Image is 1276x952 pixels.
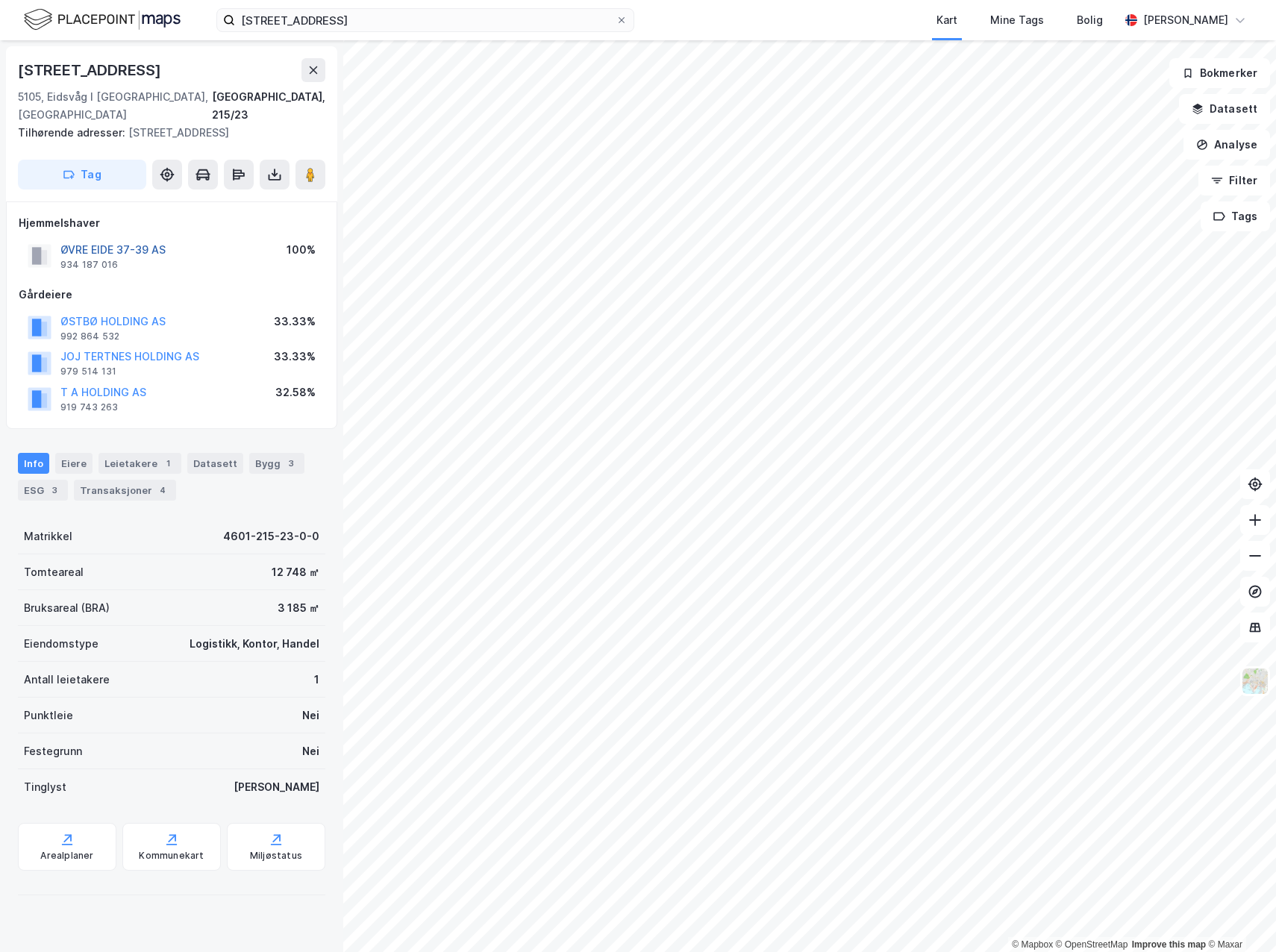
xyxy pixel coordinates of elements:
div: 12 748 ㎡ [272,563,319,581]
div: Leietakere [98,453,181,474]
div: Logistikk, Kontor, Handel [190,635,319,653]
div: Nei [302,742,319,760]
div: Tomteareal [24,563,84,581]
div: Matrikkel [24,527,72,545]
div: [PERSON_NAME] [1143,11,1228,29]
div: 5105, Eidsvåg I [GEOGRAPHIC_DATA], [GEOGRAPHIC_DATA] [18,88,212,124]
button: Tags [1201,201,1270,231]
div: Punktleie [24,707,73,724]
div: 934 187 016 [60,259,118,271]
div: 100% [287,241,316,259]
div: 1 [314,671,319,689]
div: Gårdeiere [19,286,325,304]
span: Tilhørende adresser: [18,126,128,139]
a: OpenStreetMap [1056,939,1128,950]
div: 3 [284,456,298,471]
div: Tinglyst [24,778,66,796]
div: [STREET_ADDRESS] [18,124,313,142]
img: Z [1241,667,1269,695]
div: 33.33% [274,313,316,331]
div: [STREET_ADDRESS] [18,58,164,82]
div: [PERSON_NAME] [234,778,319,796]
div: 4 [155,483,170,498]
div: Nei [302,707,319,724]
div: 4601-215-23-0-0 [223,527,319,545]
div: 32.58% [275,383,316,401]
div: Mine Tags [990,11,1044,29]
div: Info [18,453,49,474]
div: Kart [936,11,957,29]
div: Bygg [249,453,304,474]
div: 992 864 532 [60,331,119,342]
div: Bruksareal (BRA) [24,599,110,617]
a: Mapbox [1012,939,1053,950]
div: Kommunekart [139,850,204,862]
button: Datasett [1179,94,1270,124]
div: Transaksjoner [74,480,176,501]
div: Eiere [55,453,93,474]
input: Søk på adresse, matrikkel, gårdeiere, leietakere eller personer [235,9,616,31]
div: ESG [18,480,68,501]
div: 33.33% [274,348,316,366]
div: Bolig [1077,11,1103,29]
a: Improve this map [1132,939,1206,950]
div: [GEOGRAPHIC_DATA], 215/23 [212,88,325,124]
div: 979 514 131 [60,366,116,378]
div: 3 [47,483,62,498]
div: Eiendomstype [24,635,98,653]
div: Hjemmelshaver [19,214,325,232]
button: Analyse [1183,130,1270,160]
div: Miljøstatus [250,850,302,862]
div: Datasett [187,453,243,474]
div: Antall leietakere [24,671,110,689]
button: Tag [18,160,146,190]
div: Arealplaner [40,850,93,862]
iframe: Chat Widget [1201,880,1276,952]
div: Festegrunn [24,742,82,760]
div: 3 185 ㎡ [278,599,319,617]
button: Filter [1198,166,1270,195]
img: logo.f888ab2527a4732fd821a326f86c7f29.svg [24,7,181,33]
button: Bokmerker [1169,58,1270,88]
div: 919 743 263 [60,401,118,413]
div: 1 [160,456,175,471]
